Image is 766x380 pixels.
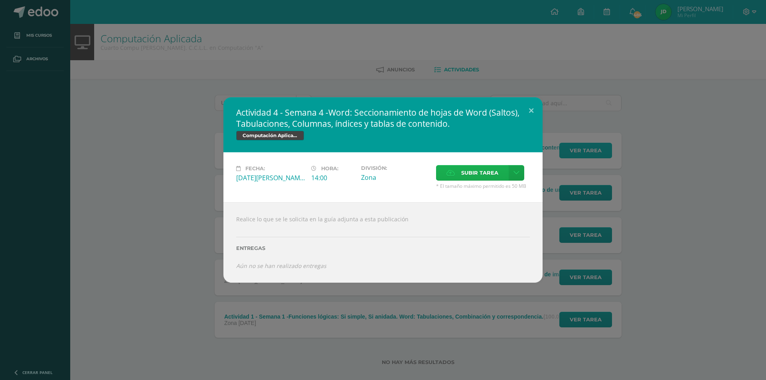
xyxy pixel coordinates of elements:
span: Computación Aplicada [236,131,304,140]
label: División: [361,165,430,171]
span: Fecha: [245,165,265,171]
span: * El tamaño máximo permitido es 50 MB [436,183,530,189]
i: Aún no se han realizado entregas [236,262,326,270]
label: Entregas [236,245,530,251]
span: Subir tarea [461,165,498,180]
span: Hora: [321,165,338,171]
div: Realice lo que se le solicita en la guía adjunta a esta publicación [223,202,543,283]
h2: Actividad 4 - Semana 4 -Word: Seccionamiento de hojas de Word (Saltos), Tabulaciones, Columnas, í... [236,107,530,129]
div: Zona [361,173,430,182]
div: 14:00 [311,173,355,182]
div: [DATE][PERSON_NAME] [236,173,305,182]
button: Close (Esc) [520,97,543,124]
